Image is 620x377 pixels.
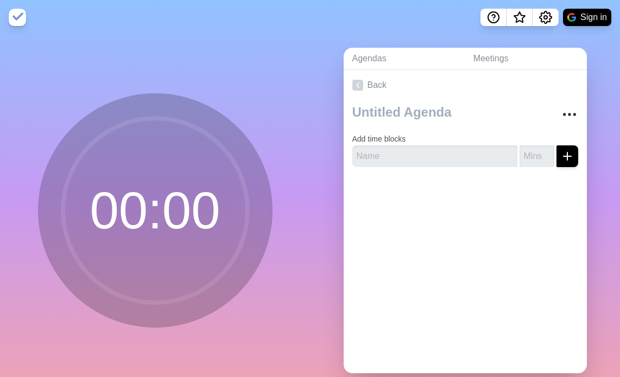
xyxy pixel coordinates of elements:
[507,9,533,26] button: What’s new
[520,145,554,167] input: Mins
[567,13,576,22] img: google logo
[344,70,587,100] a: Back
[559,104,580,125] button: More
[9,9,26,26] img: timeblocks logo
[563,9,611,26] button: Sign in
[352,135,406,143] label: Add time blocks
[344,48,465,70] a: Agendas
[465,48,587,70] a: Meetings
[480,9,507,26] button: Help
[533,9,559,26] button: Settings
[352,145,517,167] input: Name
